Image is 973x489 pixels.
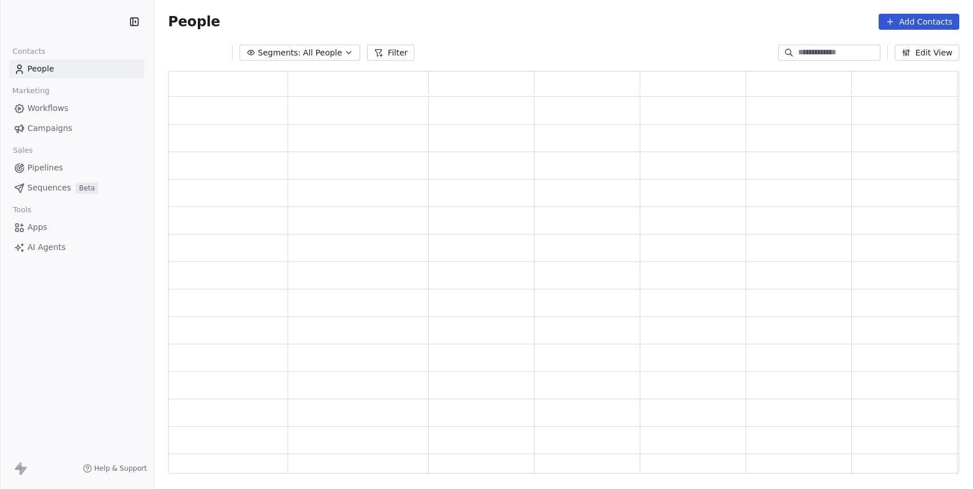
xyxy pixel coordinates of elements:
[9,59,145,78] a: People
[27,221,47,233] span: Apps
[9,119,145,138] a: Campaigns
[879,14,959,30] button: Add Contacts
[303,47,342,59] span: All People
[8,201,36,218] span: Tools
[8,142,38,159] span: Sales
[27,182,71,194] span: Sequences
[94,464,147,473] span: Help & Support
[895,45,959,61] button: Edit View
[9,158,145,177] a: Pipelines
[258,47,301,59] span: Segments:
[27,122,72,134] span: Campaigns
[27,63,54,75] span: People
[27,102,69,114] span: Workflows
[83,464,147,473] a: Help & Support
[9,238,145,257] a: AI Agents
[27,162,63,174] span: Pipelines
[7,43,50,60] span: Contacts
[27,241,66,253] span: AI Agents
[9,178,145,197] a: SequencesBeta
[9,218,145,237] a: Apps
[75,182,98,194] span: Beta
[7,82,54,100] span: Marketing
[367,45,414,61] button: Filter
[168,13,220,30] span: People
[9,99,145,118] a: Workflows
